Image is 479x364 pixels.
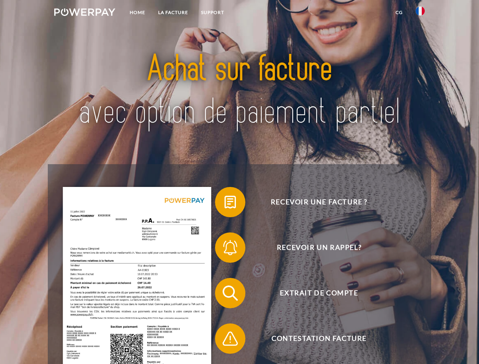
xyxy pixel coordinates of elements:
[226,323,412,354] span: Contestation Facture
[449,334,473,358] iframe: Button to launch messaging window
[215,278,412,308] button: Extrait de compte
[221,238,240,257] img: qb_bell.svg
[72,36,407,145] img: title-powerpay_fr.svg
[221,284,240,303] img: qb_search.svg
[215,232,412,263] button: Recevoir un rappel?
[195,6,231,19] a: Support
[215,323,412,354] button: Contestation Facture
[389,6,409,19] a: CG
[226,278,412,308] span: Extrait de compte
[152,6,195,19] a: LA FACTURE
[54,8,115,16] img: logo-powerpay-white.svg
[221,193,240,212] img: qb_bill.svg
[221,329,240,348] img: qb_warning.svg
[123,6,152,19] a: Home
[226,187,412,217] span: Recevoir une facture ?
[215,187,412,217] button: Recevoir une facture ?
[226,232,412,263] span: Recevoir un rappel?
[416,6,425,16] img: fr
